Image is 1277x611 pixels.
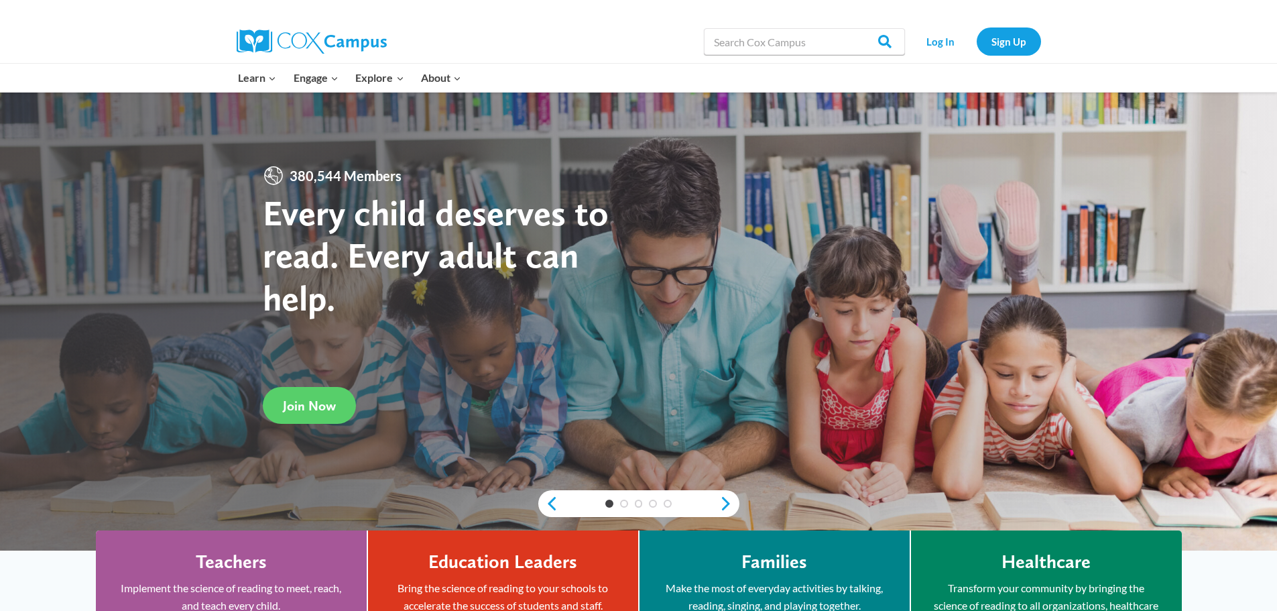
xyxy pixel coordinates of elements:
[263,387,356,424] a: Join Now
[605,500,613,508] a: 1
[664,500,672,508] a: 5
[294,69,339,87] span: Engage
[355,69,404,87] span: Explore
[196,551,267,573] h4: Teachers
[283,398,336,414] span: Join Now
[649,500,657,508] a: 4
[912,27,1041,55] nav: Secondary Navigation
[538,490,739,517] div: content slider buttons
[977,27,1041,55] a: Sign Up
[284,165,407,186] span: 380,544 Members
[741,551,807,573] h4: Families
[719,496,739,512] a: next
[912,27,970,55] a: Log In
[263,191,609,319] strong: Every child deserves to read. Every adult can help.
[230,64,470,92] nav: Primary Navigation
[428,551,577,573] h4: Education Leaders
[704,28,905,55] input: Search Cox Campus
[538,496,558,512] a: previous
[1001,551,1091,573] h4: Healthcare
[421,69,461,87] span: About
[635,500,643,508] a: 3
[237,30,387,54] img: Cox Campus
[620,500,628,508] a: 2
[238,69,276,87] span: Learn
